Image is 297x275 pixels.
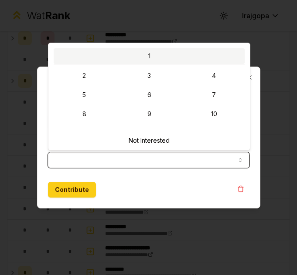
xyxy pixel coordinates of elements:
[147,91,151,99] span: 6
[147,110,151,118] span: 9
[148,52,150,60] span: 1
[48,182,96,198] button: Contribute
[147,71,151,80] span: 3
[82,71,86,80] span: 2
[82,91,86,99] span: 5
[82,110,86,118] span: 8
[212,91,216,99] span: 7
[129,136,170,145] span: Not Interested
[212,71,216,80] span: 4
[211,110,217,118] span: 10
